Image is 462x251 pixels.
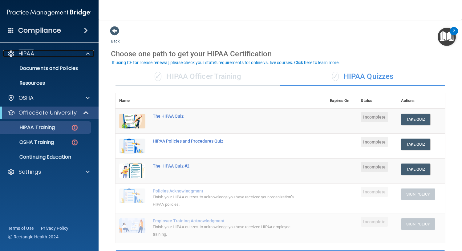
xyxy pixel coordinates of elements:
button: Take Quiz [401,139,431,150]
p: Settings [18,168,41,176]
p: HIPAA [18,50,34,57]
div: Finish your HIPAA quizzes to acknowledge you have received HIPAA employee training. [153,223,295,238]
p: OfficeSafe University [18,109,77,116]
img: danger-circle.6113f641.png [71,124,79,132]
a: OSHA [7,94,90,102]
p: Resources [4,80,88,86]
div: HIPAA Quizzes [280,67,445,86]
a: Privacy Policy [41,225,69,231]
p: OSHA Training [4,139,54,145]
div: If using CE for license renewal, please check your state's requirements for online vs. live cours... [112,60,340,65]
div: Policies Acknowledgment [153,188,295,193]
a: Terms of Use [8,225,34,231]
th: Expires On [326,93,357,108]
div: The HIPAA Quiz #2 [153,164,295,168]
img: PMB logo [7,6,91,19]
span: Incomplete [361,137,388,147]
span: ✓ [155,72,161,81]
div: HIPAA Officer Training [115,67,280,86]
button: Open Resource Center, 2 new notifications [438,28,456,46]
iframe: Drift Widget Chat Controller [355,207,455,232]
button: Take Quiz [401,114,431,125]
div: Choose one path to get your HIPAA Certification [111,45,450,63]
button: Sign Policy [401,188,435,200]
th: Name [115,93,149,108]
p: Continuing Education [4,154,88,160]
th: Status [357,93,397,108]
span: ✓ [332,72,339,81]
h4: Compliance [18,26,61,35]
p: Documents and Policies [4,65,88,71]
span: Incomplete [361,112,388,122]
div: HIPAA Policies and Procedures Quiz [153,139,295,144]
p: HIPAA Training [4,124,55,131]
span: Incomplete [361,187,388,197]
span: Incomplete [361,162,388,172]
div: Employee Training Acknowledgment [153,218,295,223]
a: Settings [7,168,90,176]
div: Finish your HIPAA quizzes to acknowledge you have received your organization’s HIPAA policies. [153,193,295,208]
span: Ⓒ Rectangle Health 2024 [8,234,59,240]
div: The HIPAA Quiz [153,114,295,119]
button: Take Quiz [401,164,431,175]
th: Actions [397,93,445,108]
button: If using CE for license renewal, please check your state's requirements for online vs. live cours... [111,59,341,66]
div: 2 [453,31,455,39]
a: Back [111,31,120,43]
a: OfficeSafe University [7,109,89,116]
a: HIPAA [7,50,90,57]
p: OSHA [18,94,34,102]
img: danger-circle.6113f641.png [71,139,79,146]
